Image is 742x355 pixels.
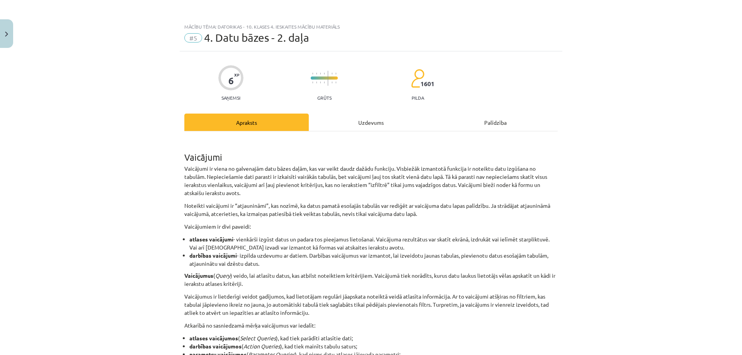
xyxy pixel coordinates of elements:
[184,223,558,231] p: Vaicājumiem ir divi paveidi:
[324,73,325,75] img: icon-short-line-57e1e144782c952c97e751825c79c345078a6d821885a25fce030b3d8c18986b.svg
[411,69,424,88] img: students-c634bb4e5e11cddfef0936a35e636f08e4e9abd3cc4e673bd6f9a4125e45ecb1.svg
[189,251,558,268] li: - izpilda uzdevumu ar datiem. Darbības vaicājumus var izmantot, lai izveidotu jaunas tabulas, pie...
[189,236,233,243] strong: atlases vaicājumi
[184,272,213,279] strong: Vaicājumus
[189,334,558,342] li: ( ), kad tiek parādīti atlasītie dati;
[320,73,321,75] img: icon-short-line-57e1e144782c952c97e751825c79c345078a6d821885a25fce030b3d8c18986b.svg
[189,343,242,350] strong: darbības vaicājumos
[184,24,558,29] div: Mācību tēma: Datorikas - 10. klases 4. ieskaites mācību materiāls
[218,95,243,100] p: Saņemsi
[243,343,280,350] em: Action Queries
[240,335,276,341] em: Select Queries
[184,272,558,288] p: ( ) veido, lai atlasītu datus, kas atbilst noteiktiem kritērijiem. Vaicājumā tiek norādīts, kurus...
[234,73,239,77] span: XP
[184,292,558,317] p: Vaicājumus ir lietderīgi veidot gadījumos, kad lietotājam regulāri jāapskata noteiktā veidā atlas...
[189,335,238,341] strong: atlases vaicājumos
[184,165,558,197] p: Vaicājumi ir viena no galvenajām datu bāzes daļām, kas var veikt daudz dažādu funkciju. Visbiežāk...
[184,202,558,218] p: Noteikti vaicājumi ir “atjaunināmi”, kas nozīmē, ka datus pamatā esošajās tabulās var rediģēt ar ...
[189,342,558,350] li: ( ), kad tiek mainīts tabulu saturs;
[328,71,328,86] img: icon-long-line-d9ea69661e0d244f92f715978eff75569469978d946b2353a9bb055b3ed8787d.svg
[420,80,434,87] span: 1601
[312,82,313,83] img: icon-short-line-57e1e144782c952c97e751825c79c345078a6d821885a25fce030b3d8c18986b.svg
[309,114,433,131] div: Uzdevums
[433,114,558,131] div: Palīdzība
[317,95,332,100] p: Grūts
[215,272,230,279] em: Query
[5,32,8,37] img: icon-close-lesson-0947bae3869378f0d4975bcd49f059093ad1ed9edebbc8119c70593378902aed.svg
[184,138,558,162] h1: Vaicājumi
[189,235,558,251] li: - vienkārši izgūst datus un padara tos pieejamus lietošanai. Vaicājuma rezultātus var skatīt ekrā...
[332,82,332,83] img: icon-short-line-57e1e144782c952c97e751825c79c345078a6d821885a25fce030b3d8c18986b.svg
[312,73,313,75] img: icon-short-line-57e1e144782c952c97e751825c79c345078a6d821885a25fce030b3d8c18986b.svg
[316,82,317,83] img: icon-short-line-57e1e144782c952c97e751825c79c345078a6d821885a25fce030b3d8c18986b.svg
[320,82,321,83] img: icon-short-line-57e1e144782c952c97e751825c79c345078a6d821885a25fce030b3d8c18986b.svg
[204,31,309,44] span: 4. Datu bāzes - 2. daļa
[184,33,202,42] span: #5
[412,95,424,100] p: pilda
[316,73,317,75] img: icon-short-line-57e1e144782c952c97e751825c79c345078a6d821885a25fce030b3d8c18986b.svg
[184,114,309,131] div: Apraksts
[324,82,325,83] img: icon-short-line-57e1e144782c952c97e751825c79c345078a6d821885a25fce030b3d8c18986b.svg
[184,321,558,330] p: Atkarībā no sasniedzamā mērķa vaicājumus var iedalīt:
[189,252,237,259] strong: darbības vaicājumi
[228,75,234,86] div: 6
[332,73,332,75] img: icon-short-line-57e1e144782c952c97e751825c79c345078a6d821885a25fce030b3d8c18986b.svg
